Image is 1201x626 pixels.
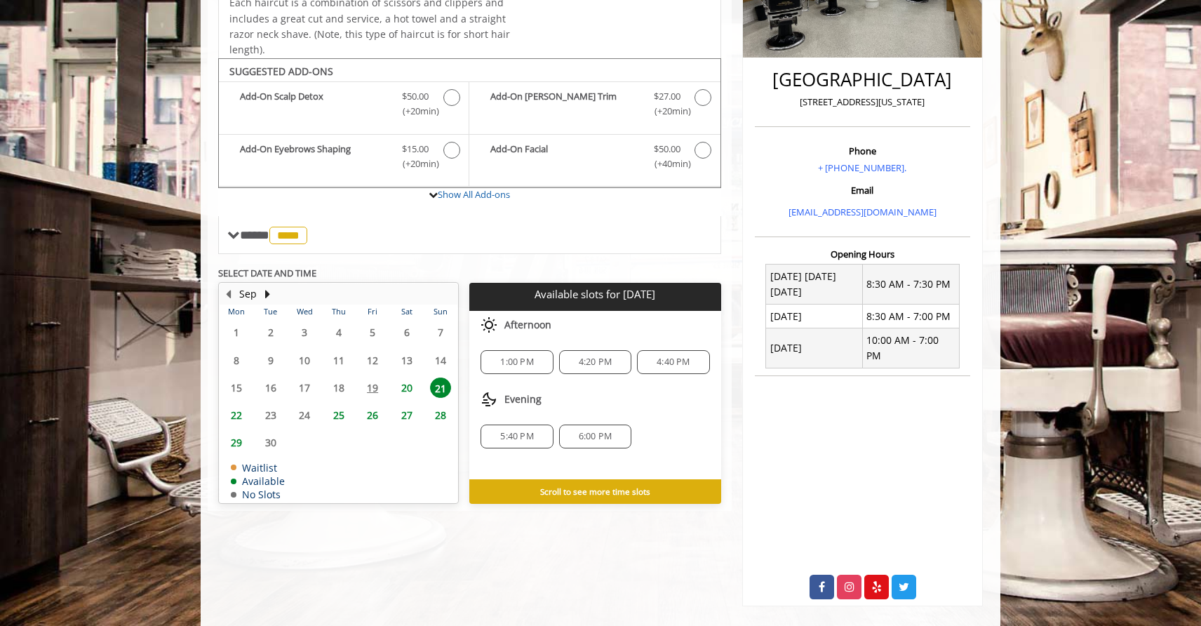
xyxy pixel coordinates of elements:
[222,286,234,302] button: Previous Month
[504,319,551,331] span: Afternoon
[579,431,612,442] span: 6:00 PM
[424,305,458,319] th: Sun
[862,328,959,368] td: 10:00 AM - 7:00 PM
[396,405,417,425] span: 27
[758,185,967,195] h3: Email
[231,476,285,486] td: Available
[321,401,355,429] td: Select day25
[231,489,285,500] td: No Slots
[389,374,423,401] td: Select day20
[253,305,287,319] th: Tue
[559,350,631,374] div: 4:20 PM
[239,286,257,302] button: Sep
[220,429,253,456] td: Select day29
[481,317,497,333] img: afternoon slots
[321,305,355,319] th: Thu
[579,357,612,368] span: 4:20 PM
[220,401,253,429] td: Select day22
[559,425,631,448] div: 6:00 PM
[389,305,423,319] th: Sat
[862,305,959,328] td: 8:30 AM - 7:00 PM
[288,305,321,319] th: Wed
[356,305,389,319] th: Fri
[229,65,333,78] b: SUGGESTED ADD-ONS
[481,391,497,408] img: evening slots
[481,425,553,448] div: 5:40 PM
[226,405,247,425] span: 22
[504,394,542,405] span: Evening
[218,267,316,279] b: SELECT DATE AND TIME
[540,486,650,497] b: Scroll to see more time slots
[438,188,510,201] a: Show All Add-ons
[430,378,451,398] span: 21
[789,206,937,218] a: [EMAIL_ADDRESS][DOMAIN_NAME]
[500,431,533,442] span: 5:40 PM
[220,305,253,319] th: Mon
[424,374,458,401] td: Select day21
[328,405,349,425] span: 25
[226,432,247,453] span: 29
[637,350,709,374] div: 4:40 PM
[231,462,285,473] td: Waitlist
[755,249,970,259] h3: Opening Hours
[475,288,715,300] p: Available slots for [DATE]
[362,405,383,425] span: 26
[218,58,721,189] div: The Made Man Haircut Add-onS
[262,286,273,302] button: Next Month
[766,305,863,328] td: [DATE]
[356,401,389,429] td: Select day26
[758,146,967,156] h3: Phone
[862,265,959,305] td: 8:30 AM - 7:30 PM
[766,265,863,305] td: [DATE] [DATE] [DATE]
[818,161,906,174] a: + [PHONE_NUMBER].
[424,401,458,429] td: Select day28
[758,95,967,109] p: [STREET_ADDRESS][US_STATE]
[500,357,533,368] span: 1:00 PM
[758,69,967,90] h2: [GEOGRAPHIC_DATA]
[389,401,423,429] td: Select day27
[396,378,417,398] span: 20
[766,328,863,368] td: [DATE]
[481,350,553,374] div: 1:00 PM
[430,405,451,425] span: 28
[657,357,690,368] span: 4:40 PM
